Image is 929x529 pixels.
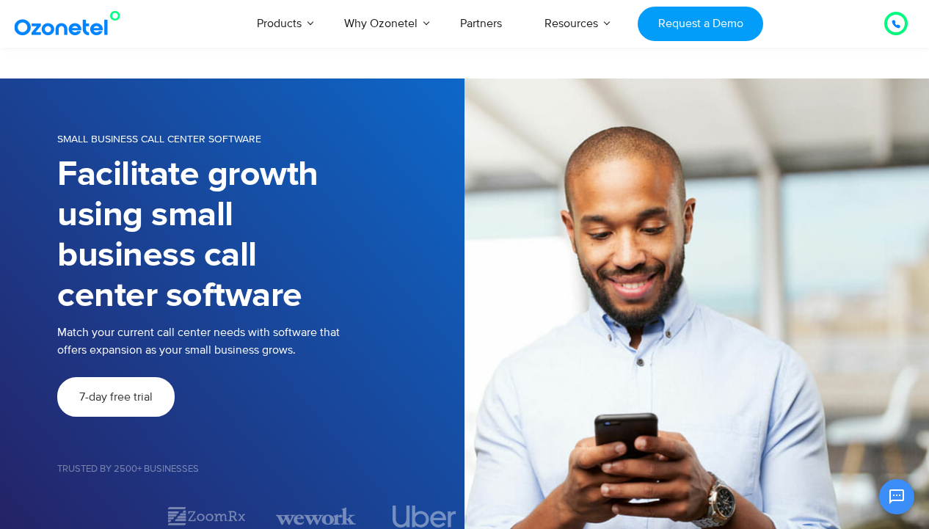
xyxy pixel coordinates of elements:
img: uber [393,506,456,528]
a: 7-day free trial [57,377,175,417]
div: 1 / 7 [57,508,137,525]
span: SMALL BUSINESS CALL CENTER SOFTWARE [57,133,261,145]
h5: Trusted by 2500+ Businesses [57,464,464,474]
img: zoomrx [167,503,247,529]
a: Request a Demo [638,7,763,41]
div: Image Carousel [57,503,464,529]
button: Open chat [879,479,914,514]
span: 7-day free trial [79,391,153,403]
p: Match your current call center needs with software that offers expansion as your small business g... [57,324,351,359]
h1: Facilitate growth using small business call center software [57,155,343,316]
div: 4 / 7 [385,506,464,528]
div: 3 / 7 [276,503,356,529]
div: 2 / 7 [167,503,247,529]
img: wework [276,503,356,529]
